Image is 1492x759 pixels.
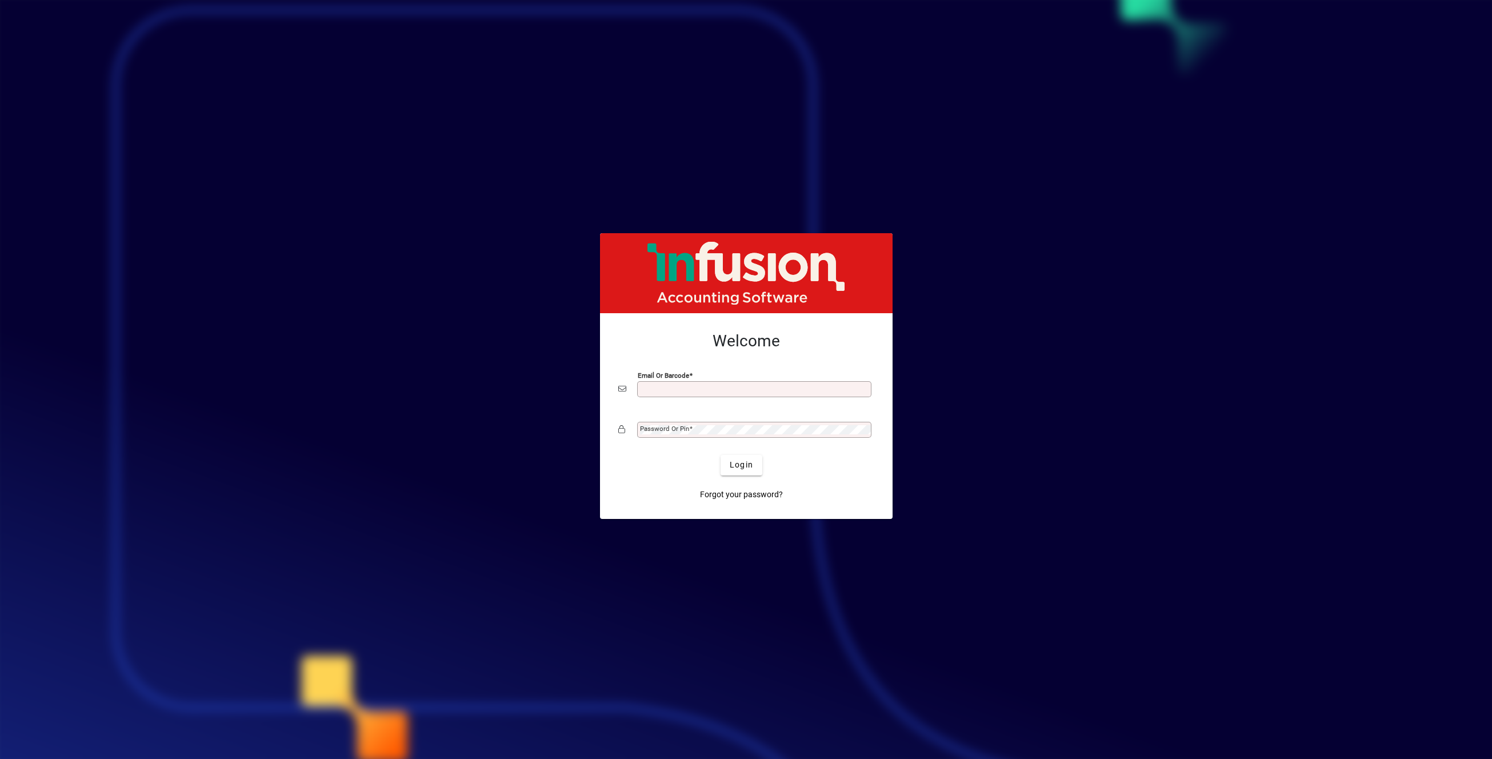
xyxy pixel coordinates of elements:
[700,489,783,501] span: Forgot your password?
[618,331,874,351] h2: Welcome
[640,425,689,433] mat-label: Password or Pin
[695,485,787,505] a: Forgot your password?
[730,459,753,471] span: Login
[638,371,689,379] mat-label: Email or Barcode
[721,455,762,476] button: Login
